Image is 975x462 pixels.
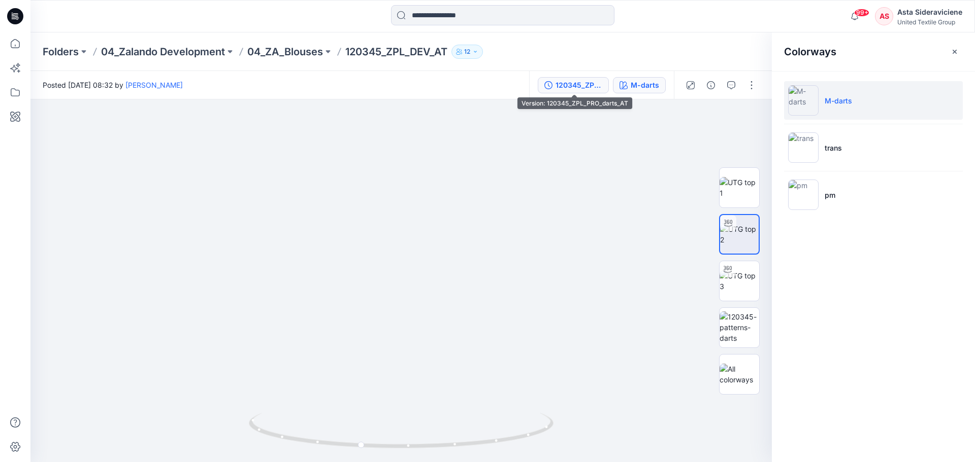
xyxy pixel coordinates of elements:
h2: Colorways [784,46,836,58]
img: pm [788,180,819,210]
div: United Textile Group [897,18,962,26]
a: 04_Zalando Development [101,45,225,59]
img: All colorways [720,364,759,385]
img: trans [788,132,819,163]
span: 99+ [854,9,869,17]
img: UTG top 2 [720,224,759,245]
img: UTG top 1 [720,177,759,198]
div: M-darts [631,80,659,91]
img: M-darts [788,85,819,116]
img: UTG top 3 [720,270,759,292]
div: Asta Sideraviciene [897,6,962,18]
button: M-darts [613,77,666,93]
p: 120345_ZPL_DEV_AT [345,45,447,59]
button: 12 [451,45,483,59]
a: [PERSON_NAME] [125,81,183,89]
a: Folders [43,45,79,59]
button: 120345_ZPL_PRO_darts_AT [538,77,609,93]
img: 120345-patterns-darts [720,311,759,343]
div: 120345_ZPL_PRO_darts_AT [556,80,602,91]
p: M-darts [825,95,852,106]
p: 12 [464,46,470,57]
p: pm [825,190,835,200]
button: Details [703,77,719,93]
span: Posted [DATE] 08:32 by [43,80,183,90]
p: trans [825,143,842,153]
div: AS [875,7,893,25]
a: 04_ZA_Blouses [247,45,323,59]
